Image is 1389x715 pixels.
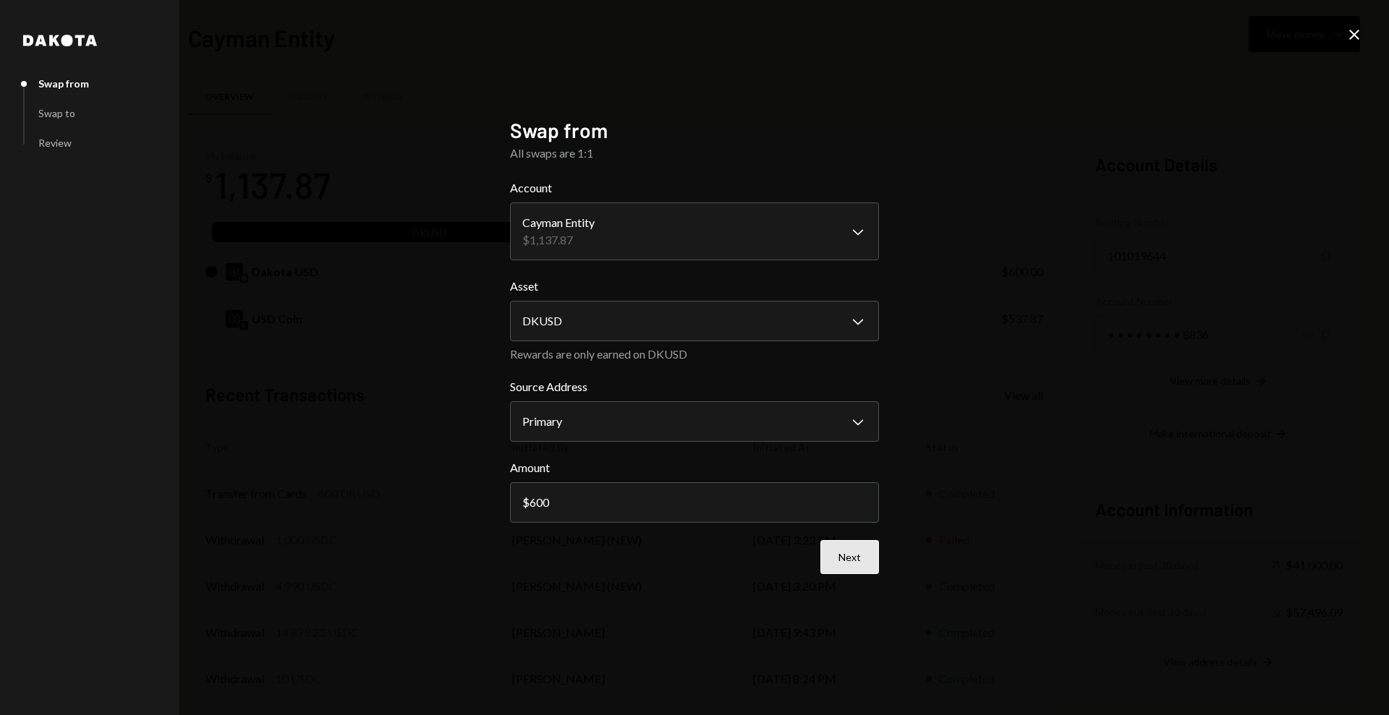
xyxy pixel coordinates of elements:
[510,459,879,476] label: Amount
[510,301,879,341] button: Asset
[522,495,530,509] div: $
[38,137,72,149] div: Review
[510,378,879,395] label: Source Address
[510,116,879,145] h2: Swap from
[38,107,75,119] div: Swap to
[510,401,879,442] button: Source Address
[510,145,879,162] div: All swaps are 1:1
[510,179,879,197] label: Account
[510,482,879,523] input: 0.00
[820,540,879,574] button: Next
[510,278,879,295] label: Asset
[510,202,879,260] button: Account
[510,347,879,361] div: Rewards are only earned on DKUSD
[38,77,89,90] div: Swap from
